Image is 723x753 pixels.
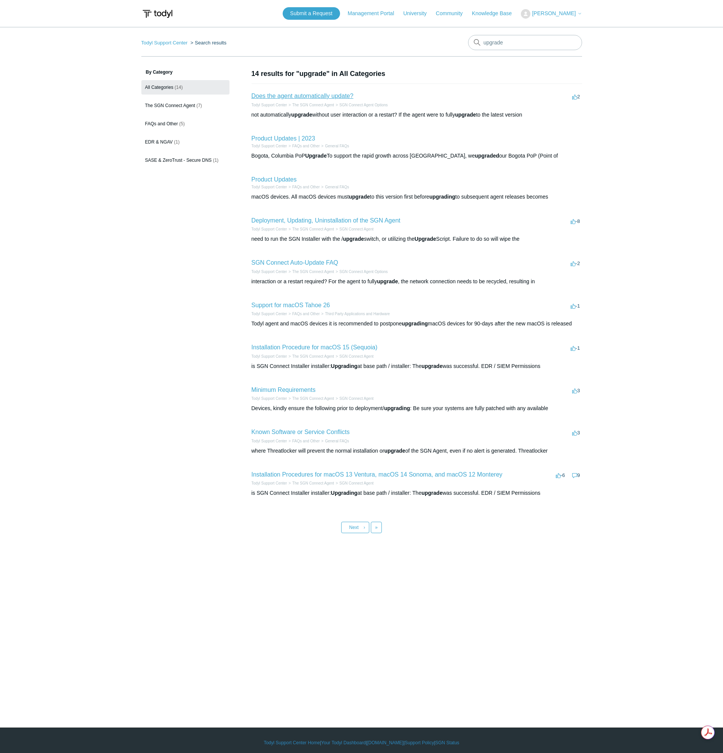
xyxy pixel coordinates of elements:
li: Todyl Support Center [252,102,287,108]
a: Does the agent automatically update? [252,93,354,99]
li: Todyl Support Center [252,226,287,232]
a: Product Updates | 2023 [252,135,315,142]
div: where Threatlocker will prevent the normal installation or of the SGN Agent, even if no alert is ... [252,447,582,455]
a: FAQs and Other [292,144,320,148]
span: 9 [572,472,580,478]
span: The SGN Connect Agent [145,103,195,108]
li: Todyl Support Center [252,480,287,486]
a: SGN Connect Agent [339,396,373,401]
a: Installation Procedures for macOS 13 Ventura, macOS 14 Sonoma, and macOS 12 Monterey [252,471,503,478]
a: Todyl Support Center Home [264,739,320,746]
a: Installation Procedure for macOS 15 (Sequoia) [252,344,378,350]
span: 3 [572,430,580,436]
li: FAQs and Other [287,311,320,317]
li: Todyl Support Center [252,269,287,275]
li: Todyl Support Center [252,396,287,401]
a: [DOMAIN_NAME] [367,739,403,746]
a: Your Todyl Dashboard [321,739,365,746]
div: is SGN Connect Installer installer: at base path / installer: The was successful. EDR / SIEM Perm... [252,489,582,497]
a: Management Portal [348,9,402,17]
a: FAQs and Other [292,439,320,443]
input: Search [468,35,582,50]
a: Todyl Support Center [252,396,287,401]
a: Todyl Support Center [252,354,287,358]
a: Todyl Support Center [252,312,287,316]
a: Community [436,9,470,17]
span: 2 [572,94,580,99]
span: (7) [196,103,202,108]
span: SASE & ZeroTrust - Secure DNS [145,158,212,163]
div: not automatically without user interaction or a restart? If the agent were to fully to the latest... [252,111,582,119]
a: FAQs and Other [292,312,320,316]
em: Upgrading [331,363,358,369]
li: The SGN Connect Agent [287,354,334,359]
a: Todyl Support Center [252,481,287,485]
a: Todyl Support Center [252,439,287,443]
span: (1) [213,158,218,163]
a: FAQs and Other [292,185,320,189]
a: SGN Status [435,739,459,746]
em: Upgrade [414,236,436,242]
a: Deployment, Updating, Uninstallation of the SGN Agent [252,217,400,224]
a: Todyl Support Center [252,103,287,107]
li: SGN Connect Agent [334,226,373,232]
span: Next [349,525,359,530]
li: FAQs and Other [287,438,320,444]
div: is SGN Connect Installer installer: at base path / installer: The was successful. EDR / SIEM Perm... [252,362,582,370]
li: Todyl Support Center [252,143,287,149]
em: upgrading [402,320,428,327]
a: EDR & NGAV (1) [141,135,229,149]
a: SGN Connect Agent Options [339,103,388,107]
span: -1 [571,303,580,309]
li: Todyl Support Center [252,311,287,317]
div: Devices, kindly ensure the following prior to deployment/ : Be sure your systems are fully patche... [252,404,582,412]
span: 3 [572,388,580,393]
span: -2 [571,260,580,266]
a: The SGN Connect Agent [292,103,334,107]
a: Todyl Support Center [252,227,287,231]
span: (14) [175,85,183,90]
li: FAQs and Other [287,143,320,149]
li: SGN Connect Agent [334,480,373,486]
a: General FAQs [325,439,349,443]
a: Knowledge Base [472,9,519,17]
a: The SGN Connect Agent [292,481,334,485]
li: Search results [189,40,226,46]
a: The SGN Connect Agent [292,396,334,401]
span: (5) [179,121,185,126]
span: (1) [174,139,180,145]
span: [PERSON_NAME] [532,10,576,16]
li: The SGN Connect Agent [287,102,334,108]
em: upgrading [429,194,455,200]
h1: 14 results for "upgrade" in All Categories [252,69,582,79]
a: Submit a Request [283,7,340,20]
a: Todyl Support Center [252,185,287,189]
a: Todyl Support Center [252,144,287,148]
li: SGN Connect Agent [334,354,373,359]
a: Third Party Applications and Hardware [325,312,390,316]
em: upgrade [455,112,476,118]
span: -8 [571,218,580,224]
a: Support Policy [405,739,434,746]
li: Todyl Support Center [141,40,189,46]
a: Support for macOS Tahoe 26 [252,302,330,308]
span: » [375,525,378,530]
em: Upgrading [331,490,358,496]
div: Todyl agent and macOS devices it is recommended to postpone macOS devices for 90-days after the n... [252,320,582,328]
li: General FAQs [320,184,349,190]
a: FAQs and Other (5) [141,117,229,131]
a: General FAQs [325,185,349,189]
li: General FAQs [320,143,349,149]
a: Next [341,522,369,533]
li: SGN Connect Agent [334,396,373,401]
div: need to run the SGN Installer with the / switch, or utilizing the Script. Failure to do so will w... [252,235,582,243]
em: Upgrade [305,153,327,159]
div: interaction or a restart required? For the agent to fully , the network connection needs to be re... [252,278,582,286]
h3: By Category [141,69,229,76]
em: upgrade [421,363,442,369]
div: Bogota, Columbia PoP To support the rapid growth across [GEOGRAPHIC_DATA], we our Bogota PoP (Poi... [252,152,582,160]
span: EDR & NGAV [145,139,173,145]
a: Minimum Requirements [252,387,316,393]
a: SGN Connect Agent [339,481,373,485]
